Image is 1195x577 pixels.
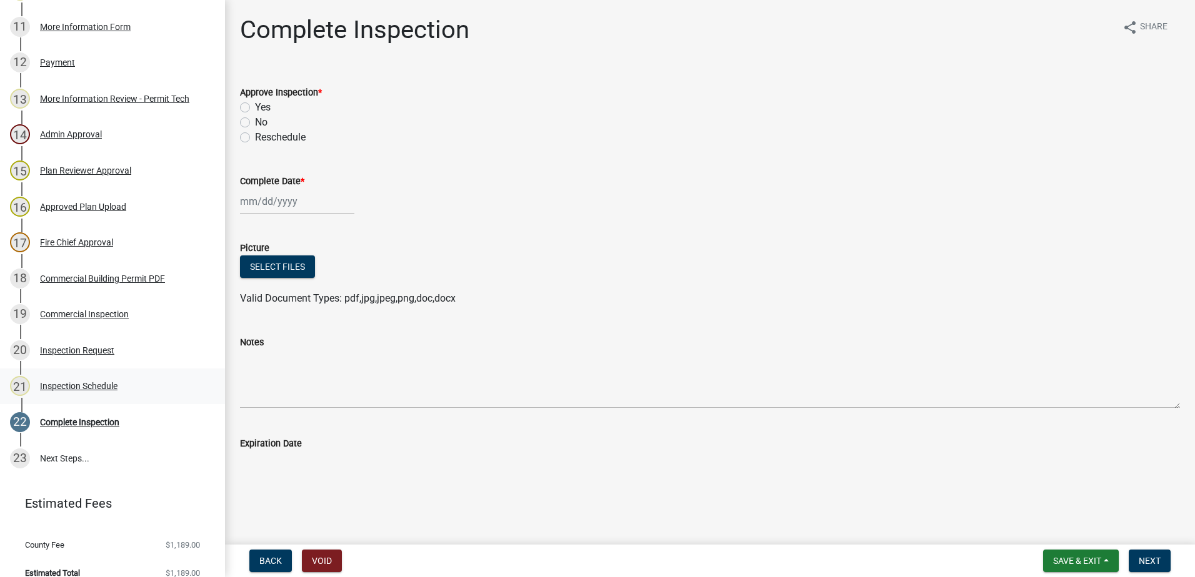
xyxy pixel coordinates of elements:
label: Approve Inspection [240,89,322,97]
div: More Information Review - Permit Tech [40,94,189,103]
label: Notes [240,338,264,347]
div: 16 [10,197,30,217]
div: Plan Reviewer Approval [40,166,131,175]
div: Inspection Request [40,346,114,355]
div: Complete Inspection [40,418,119,427]
span: Valid Document Types: pdf,jpg,jpeg,png,doc,docx [240,292,456,304]
button: Save & Exit [1043,550,1119,572]
h1: Complete Inspection [240,15,469,45]
label: Reschedule [255,130,306,145]
div: Fire Chief Approval [40,238,113,247]
label: Expiration Date [240,440,302,448]
div: 13 [10,89,30,109]
span: Estimated Total [25,569,80,577]
div: 11 [10,17,30,37]
span: $1,189.00 [166,541,200,549]
span: Save & Exit [1053,556,1101,566]
a: Estimated Fees [10,491,205,516]
span: Back [259,556,282,566]
div: Inspection Schedule [40,382,117,390]
div: 20 [10,340,30,360]
span: Share [1140,20,1167,35]
div: Commercial Inspection [40,310,129,318]
div: More Information Form [40,22,131,31]
span: $1,189.00 [166,569,200,577]
input: mm/dd/yyyy [240,189,354,214]
button: Void [302,550,342,572]
div: Approved Plan Upload [40,202,126,211]
label: Complete Date [240,177,304,186]
div: 23 [10,448,30,468]
div: Commercial Building Permit PDF [40,274,165,283]
span: Next [1139,556,1161,566]
div: 15 [10,160,30,180]
div: 18 [10,269,30,288]
div: 21 [10,376,30,396]
div: 22 [10,412,30,432]
div: Payment [40,58,75,67]
div: 17 [10,232,30,252]
div: 19 [10,304,30,324]
label: Yes [255,100,271,115]
button: shareShare [1112,15,1177,39]
button: Back [249,550,292,572]
div: 14 [10,124,30,144]
label: No [255,115,267,130]
button: Next [1129,550,1171,572]
label: Picture [240,244,269,253]
span: County Fee [25,541,64,549]
button: Select files [240,255,315,278]
i: share [1122,20,1137,35]
div: 12 [10,52,30,72]
div: Admin Approval [40,130,102,139]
